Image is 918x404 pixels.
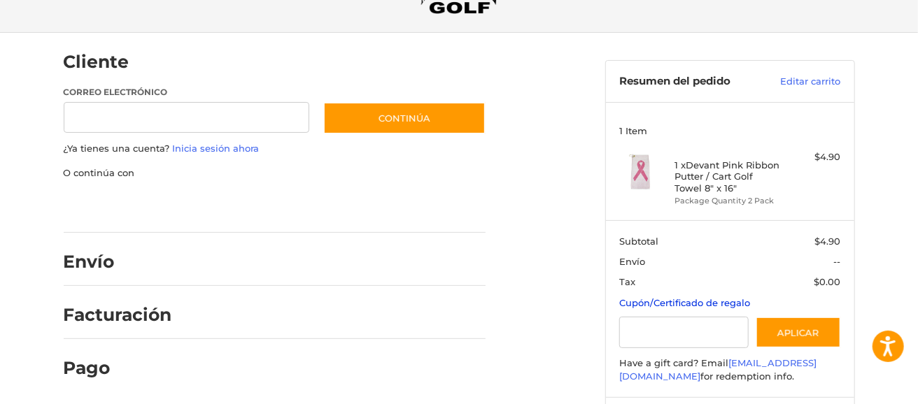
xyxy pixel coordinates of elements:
p: O continúa con [64,166,486,180]
iframe: PayPal-paylater [178,194,283,219]
button: Aplicar [756,317,841,348]
h2: Envío [64,251,146,273]
h3: 1 Item [619,125,840,136]
label: Correo electrónico [64,86,310,99]
span: Tax [619,276,635,287]
h2: Pago [64,357,146,379]
iframe: PayPal-paypal [59,194,164,219]
h3: Resumen del pedido [619,75,763,89]
a: Cupón/Certificado de regalo [619,297,750,308]
a: Inicia sesión ahora [173,143,260,154]
span: -- [833,256,840,267]
li: Package Quantity 2 Pack [675,195,782,207]
span: Envío [619,256,645,267]
input: Certificado de regalo o código de cupón [619,317,749,348]
span: $0.00 [814,276,840,287]
span: $4.90 [814,236,840,247]
div: Have a gift card? Email for redemption info. [619,356,840,384]
a: Editar carrito [763,75,840,89]
h4: 1 x Devant Pink Ribbon Putter / Cart Golf Towel 8" x 16" [675,159,782,194]
h2: Cliente [64,51,146,73]
span: Subtotal [619,236,658,247]
div: $4.90 [785,150,840,164]
p: ¿Ya tienes una cuenta? [64,142,486,156]
button: Continúa [323,102,486,134]
h2: Facturación [64,304,172,326]
iframe: PayPal-venmo [296,194,401,219]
